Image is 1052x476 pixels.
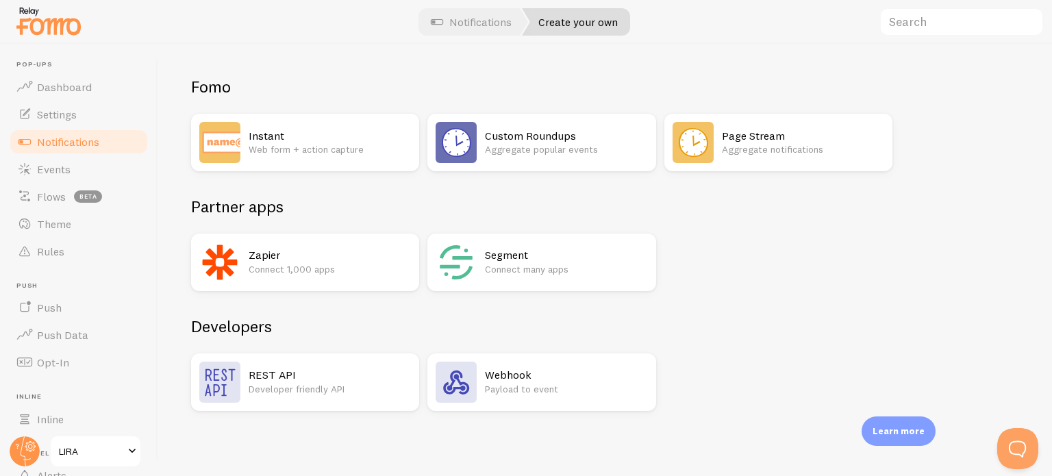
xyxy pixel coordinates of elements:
span: Push [37,301,62,314]
a: Notifications [8,128,149,155]
span: Dashboard [37,80,92,94]
p: Web form + action capture [249,142,411,156]
img: Webhook [436,362,477,403]
h2: Fomo [191,76,892,97]
img: fomo-relay-logo-orange.svg [14,3,83,38]
a: LIRA [49,435,142,468]
img: Page Stream [673,122,714,163]
div: Learn more [862,416,936,446]
span: Notifications [37,135,99,149]
p: Payload to event [485,382,647,396]
h2: Developers [191,316,892,337]
img: Segment [436,242,477,283]
a: Dashboard [8,73,149,101]
iframe: Help Scout Beacon - Open [997,428,1038,469]
img: Zapier [199,242,240,283]
p: Connect 1,000 apps [249,262,411,276]
span: Push [16,281,149,290]
h2: Partner apps [191,196,892,217]
img: Instant [199,122,240,163]
h2: Custom Roundups [485,129,647,143]
span: Opt-In [37,355,69,369]
p: Connect many apps [485,262,647,276]
span: Theme [37,217,71,231]
span: LIRA [59,443,124,460]
p: Learn more [873,425,925,438]
h2: Zapier [249,248,411,262]
p: Aggregate popular events [485,142,647,156]
span: Rules [37,245,64,258]
h2: Segment [485,248,647,262]
span: Settings [37,108,77,121]
span: Inline [16,392,149,401]
a: Settings [8,101,149,128]
h2: Page Stream [722,129,884,143]
h2: REST API [249,368,411,382]
a: Opt-In [8,349,149,376]
h2: Instant [249,129,411,143]
a: Theme [8,210,149,238]
h2: Webhook [485,368,647,382]
span: beta [74,190,102,203]
span: Push Data [37,328,88,342]
img: REST API [199,362,240,403]
span: Pop-ups [16,60,149,69]
p: Aggregate notifications [722,142,884,156]
img: Custom Roundups [436,122,477,163]
span: Flows [37,190,66,203]
p: Developer friendly API [249,382,411,396]
a: Flows beta [8,183,149,210]
a: Rules [8,238,149,265]
a: Push [8,294,149,321]
span: Events [37,162,71,176]
a: Inline [8,405,149,433]
span: Inline [37,412,64,426]
a: Push Data [8,321,149,349]
a: Events [8,155,149,183]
